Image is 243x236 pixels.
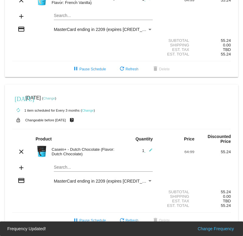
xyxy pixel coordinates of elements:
button: Pause Schedule [67,215,111,226]
div: Subtotal [158,190,194,194]
span: MasterCard ending in 2209 (expires [CREDIT_CARD_DATA]) [54,27,170,32]
button: Refresh [113,64,143,75]
strong: Price [184,137,194,141]
mat-icon: lock_open [15,116,22,124]
mat-icon: delete [152,66,159,73]
mat-icon: credit_card [18,177,25,184]
mat-icon: autorenew [15,107,22,114]
span: TBD [223,199,231,203]
small: ( ) [81,109,95,112]
button: Delete [147,215,175,226]
mat-icon: edit [145,148,153,155]
span: 55.24 [221,52,231,56]
simple-snack-bar: Frequency Updated! [7,226,236,232]
input: Search... [54,165,153,170]
mat-icon: add [18,13,25,20]
div: Shipping [158,194,194,199]
mat-icon: clear [18,148,25,155]
mat-icon: credit_card [18,25,25,33]
span: Refresh [118,67,138,71]
mat-icon: pause [72,217,79,224]
mat-select: Payment Method [54,27,153,32]
span: TBD [223,47,231,52]
button: Pause Schedule [67,64,111,75]
mat-icon: pause [72,66,79,73]
div: Est. Tax [158,199,194,203]
button: Change Frequency [196,226,236,232]
button: Refresh [113,215,143,226]
mat-icon: delete [152,217,159,224]
span: Delete [152,218,170,223]
small: ( ) [42,96,56,100]
mat-select: Payment Method [54,179,153,184]
strong: Quantity [135,137,153,141]
div: Est. Total [158,52,194,56]
strong: Discounted Price [208,134,231,144]
div: Shipping [158,43,194,47]
span: Pause Schedule [72,218,106,223]
a: Change [82,109,94,112]
div: Est. Tax [158,47,194,52]
div: Casein+ - Dutch Chocolate (Flavor: Dutch Chocolate) [49,147,122,156]
div: 55.24 [194,150,231,154]
div: Est. Total [158,203,194,208]
small: Changeable before [DATE] [25,118,66,122]
div: 55.24 [194,38,231,43]
mat-icon: [DATE] [15,95,22,102]
span: 0.00 [223,194,231,199]
div: Subtotal [158,38,194,43]
span: 55.24 [221,203,231,208]
input: Search... [54,13,153,18]
img: Image-1-Carousel-Casein-Chocolate.png [36,145,48,157]
mat-icon: refresh [118,66,126,73]
span: Delete [152,67,170,71]
strong: Product [36,137,52,141]
mat-icon: live_help [68,116,75,124]
mat-icon: add [18,164,25,171]
span: 1 [142,148,153,153]
small: 1 item scheduled for Every 3 months [12,109,80,112]
button: Delete [147,64,175,75]
div: 55.24 [194,190,231,194]
span: 0.00 [223,43,231,47]
a: Change [43,96,55,100]
mat-icon: refresh [118,217,126,224]
div: 64.99 [158,150,194,154]
span: MasterCard ending in 2209 (expires [CREDIT_CARD_DATA]) [54,179,170,184]
span: Refresh [118,218,138,223]
span: Pause Schedule [72,67,106,71]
